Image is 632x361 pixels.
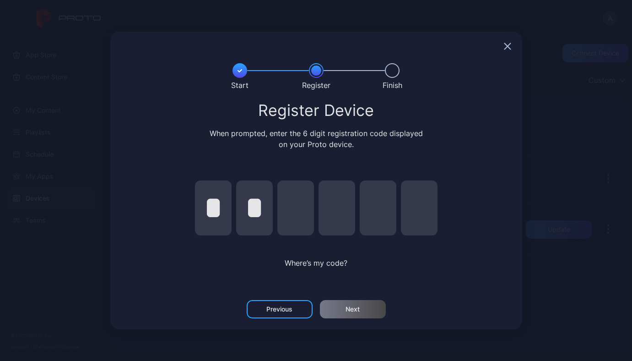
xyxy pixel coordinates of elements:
[266,306,292,313] div: Previous
[360,180,396,235] input: pin code 5 of 6
[277,180,314,235] input: pin code 3 of 6
[320,300,386,318] button: Next
[121,102,511,119] div: Register Device
[319,180,355,235] input: pin code 4 of 6
[207,128,425,150] div: When prompted, enter the 6 digit registration code displayed on your Proto device.
[247,300,313,318] button: Previous
[401,180,438,235] input: pin code 6 of 6
[383,80,402,91] div: Finish
[285,258,347,268] span: Where’s my code?
[231,80,248,91] div: Start
[195,180,232,235] input: pin code 1 of 6
[236,180,273,235] input: pin code 2 of 6
[346,306,360,313] div: Next
[302,80,330,91] div: Register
